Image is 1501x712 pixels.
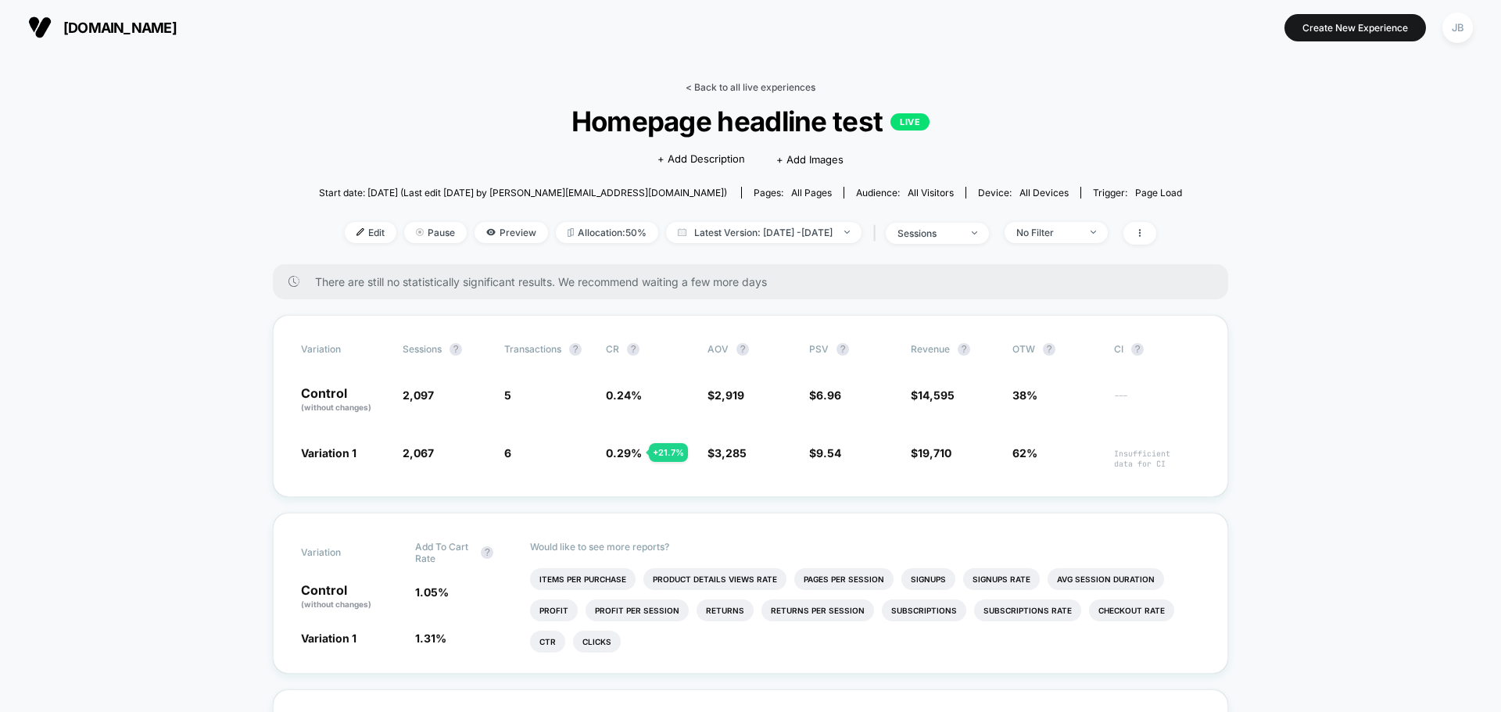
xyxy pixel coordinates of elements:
span: 0.24 % [606,388,642,402]
div: Pages: [754,187,832,199]
span: (without changes) [301,403,371,412]
a: < Back to all live experiences [686,81,815,93]
button: [DOMAIN_NAME] [23,15,181,40]
span: 5 [504,388,511,402]
span: CR [606,343,619,355]
img: calendar [678,228,686,236]
li: Profit [530,599,578,621]
span: 19,710 [918,446,951,460]
img: rebalance [568,228,574,237]
p: Control [301,584,399,610]
li: Signups Rate [963,568,1040,590]
span: There are still no statistically significant results. We recommend waiting a few more days [315,275,1197,288]
span: 62% [1012,446,1037,460]
span: 6.96 [816,388,841,402]
button: Create New Experience [1284,14,1426,41]
li: Pages Per Session [794,568,894,590]
img: end [972,231,977,234]
img: edit [356,228,364,236]
span: 2,067 [403,446,434,460]
span: $ [809,388,841,402]
span: AOV [708,343,729,355]
li: Product Details Views Rate [643,568,786,590]
div: No Filter [1016,227,1079,238]
span: (without changes) [301,599,371,609]
span: Variation 1 [301,631,356,645]
span: 38% [1012,388,1037,402]
div: Trigger: [1093,187,1182,199]
span: | [869,222,886,245]
span: 3,285 [715,446,747,460]
button: ? [736,343,749,356]
button: ? [958,343,970,356]
span: [DOMAIN_NAME] [63,20,177,36]
img: end [1091,231,1096,234]
span: 2,919 [715,388,744,402]
p: LIVE [890,113,930,131]
li: Returns [697,599,754,621]
span: $ [911,446,951,460]
li: Returns Per Session [761,599,874,621]
li: Checkout Rate [1089,599,1174,621]
span: $ [708,446,747,460]
li: Signups [901,568,955,590]
span: --- [1114,391,1200,413]
button: ? [1043,343,1055,356]
span: 2,097 [403,388,434,402]
span: Pause [404,222,467,243]
span: OTW [1012,343,1098,356]
span: Variation [301,343,387,356]
button: ? [1131,343,1144,356]
span: All Visitors [908,187,954,199]
span: Start date: [DATE] (Last edit [DATE] by [PERSON_NAME][EMAIL_ADDRESS][DOMAIN_NAME]) [319,187,727,199]
span: CI [1114,343,1200,356]
li: Ctr [530,631,565,653]
button: ? [836,343,849,356]
span: 0.29 % [606,446,642,460]
li: Subscriptions [882,599,966,621]
span: all pages [791,187,832,199]
div: JB [1442,13,1473,43]
li: Avg Session Duration [1048,568,1164,590]
li: Items Per Purchase [530,568,636,590]
span: Allocation: 50% [556,222,658,243]
span: 9.54 [816,446,841,460]
span: 1.31 % [415,631,446,645]
span: $ [809,446,841,460]
span: Edit [345,222,396,243]
div: sessions [897,227,960,239]
li: Clicks [573,631,621,653]
span: Device: [965,187,1080,199]
span: + Add Description [657,152,745,167]
button: ? [481,546,493,559]
span: $ [708,388,744,402]
p: Control [301,387,387,413]
span: 1.05 % [415,585,449,599]
button: ? [450,343,462,356]
span: + Add Images [776,153,844,166]
li: Subscriptions Rate [974,599,1081,621]
button: ? [569,343,582,356]
span: Insufficient data for CI [1114,449,1200,469]
span: 14,595 [918,388,955,402]
span: all devices [1019,187,1069,199]
span: Revenue [911,343,950,355]
img: Visually logo [28,16,52,39]
img: end [416,228,424,236]
p: Would like to see more reports? [530,541,1201,553]
span: Page Load [1135,187,1182,199]
span: Homepage headline test [362,105,1138,138]
span: Latest Version: [DATE] - [DATE] [666,222,862,243]
span: Sessions [403,343,442,355]
li: Profit Per Session [586,599,689,621]
span: Variation [301,541,387,564]
span: PSV [809,343,829,355]
div: Audience: [856,187,954,199]
button: JB [1438,12,1478,44]
span: Variation 1 [301,446,356,460]
div: + 21.7 % [649,443,688,462]
span: Preview [475,222,548,243]
button: ? [627,343,639,356]
span: 6 [504,446,511,460]
span: Add To Cart Rate [415,541,473,564]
